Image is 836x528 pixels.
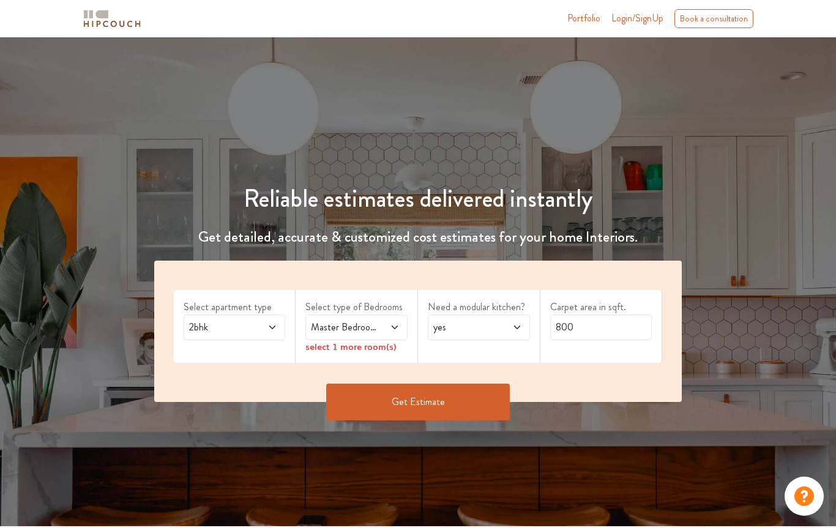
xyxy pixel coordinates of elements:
[305,300,408,314] label: Select type of Bedrooms
[184,300,286,314] label: Select apartment type
[431,320,499,335] span: yes
[147,184,690,214] h1: Reliable estimates delivered instantly
[428,300,530,314] label: Need a modular kitchen?
[550,300,652,314] label: Carpet area in sqft.
[567,11,600,26] a: Portfolio
[147,228,690,246] h4: Get detailed, accurate & customized cost estimates for your home Interiors.
[326,384,510,420] button: Get Estimate
[308,320,377,335] span: Master Bedroom
[550,314,652,340] input: Enter area sqft
[674,9,753,28] div: Book a consultation
[187,320,255,335] span: 2bhk
[81,8,143,29] img: logo-horizontal.svg
[305,340,408,353] div: select 1 more room(s)
[81,5,143,32] span: logo-horizontal.svg
[611,11,663,25] span: Login/SignUp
